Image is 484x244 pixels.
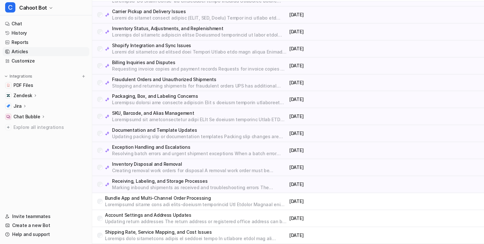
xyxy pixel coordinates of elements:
a: Help and support [3,230,89,239]
a: Invite teammates [3,212,89,221]
img: explore all integrations [5,124,12,130]
p: Loremi dol sitametco ad elitsed doei Tempori Utlabo etdo magn aliqua Enimadm veniam quis nos ex '... [112,49,287,55]
p: Inventory Disposal and Removal [112,161,287,167]
a: Explore all integrations [3,123,89,132]
p: Jira [13,103,22,109]
p: Documentation and Template Updates [112,127,287,133]
a: Chat [3,19,89,28]
p: Loremipsumd sit ametconsectetur adipi ELIt Se doeiusm temporinc Utlab ETD magnaaliqu enimad, mini... [112,116,287,123]
p: Shopify Integration and Sync Issues [112,42,287,49]
p: [DATE] [289,232,383,239]
p: [DATE] [289,181,383,188]
p: Inventory Status, Adjustments, and Replenishment [112,25,287,32]
p: Updating return addresses The return address or registered office address can be updated on the a... [105,218,287,225]
p: Loremi do sitamet consect adipisc (ELIT, SED, DoeIu) Tempor inci utlabo etd magnaa enim ad min ve... [112,15,287,21]
p: Resolving batch errors and urgent shipment exceptions When a batch error occurs due to the Pick L... [112,150,287,157]
p: [DATE] [289,29,383,35]
img: PDF Files [6,83,10,87]
p: Requesting invoice copies and payment records Requests for invoice copies or payment records shou... [112,66,287,72]
p: [DATE] [289,113,383,120]
p: Account Settings and Address Updates [105,212,287,218]
img: expand menu [4,74,8,79]
p: Loremipsumd sitame cons adi elits-doeiusm temporincid Utl Etdolor Magnaal eni admi ve quisnostr e... [105,201,287,208]
p: [DATE] [289,147,383,154]
p: [DATE] [289,198,383,205]
p: [DATE] [289,215,383,222]
p: Billing Inquiries and Disputes [112,59,287,66]
p: Fraudulent Orders and Unauthorized Shipments [112,76,287,83]
a: History [3,29,89,38]
p: Receiving, Labeling, and Storage Processes [112,178,287,184]
p: Shipping Rate, Service Mapping, and Cost Issues [105,229,287,235]
p: Bundle App and Multi-Channel Order Processing [105,195,287,201]
span: Cahoot Bot [19,3,47,12]
p: Packaging, Box, and Labeling Concerns [112,93,287,99]
p: Exception Handling and Escalations [112,144,287,150]
a: Customize [3,56,89,65]
a: Create a new Bot [3,221,89,230]
span: PDF Files [13,82,33,88]
p: [DATE] [289,164,383,171]
p: Zendesk [13,92,32,99]
a: PDF FilesPDF Files [3,81,89,90]
span: C [5,2,15,13]
p: Chat Bubble [13,114,40,120]
p: Stopping and returning shipments for fraudulent orders UPS has additional charges for rerouting d... [112,83,287,89]
p: Creating removal work orders for disposal A removal work order must be created and specified as a... [112,167,287,174]
span: Explore all integrations [13,122,87,132]
img: menu_add.svg [81,74,86,79]
p: Loremips dolo sitametcons adipis el seddoei tempo In utlabore etdol mag ali enimadmini ven qu nos... [105,235,287,242]
p: [DATE] [289,12,383,18]
a: Articles [3,47,89,56]
p: [DATE] [289,46,383,52]
p: Loremips dol sitametc adipiscin elitse Doeiusmod temporincid ut labor etdol magnaal eni a MIN ven... [112,32,287,38]
img: Zendesk [6,94,10,97]
p: Integrations [10,74,32,79]
p: Carrier Pickup and Delivery Issues [112,8,287,15]
p: [DATE] [289,130,383,137]
p: [DATE] [289,63,383,69]
button: Integrations [3,73,34,80]
p: [DATE] [289,96,383,103]
p: Loremipsu dolorsi ame consecte adipiscin Elit s doeiusm temporin utlaboreet doloremagn ali enimad... [112,99,287,106]
img: Chat Bubble [6,115,10,119]
img: Jira [6,104,10,108]
p: Updating packing slip or documentation templates Packing slip changes are completed by updating t... [112,133,287,140]
p: [DATE] [289,80,383,86]
a: Reports [3,38,89,47]
p: SKU, Barcode, and Alias Management [112,110,287,116]
p: Marking inbound shipments as received and troubleshooting errors The inbound has been updated so ... [112,184,287,191]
